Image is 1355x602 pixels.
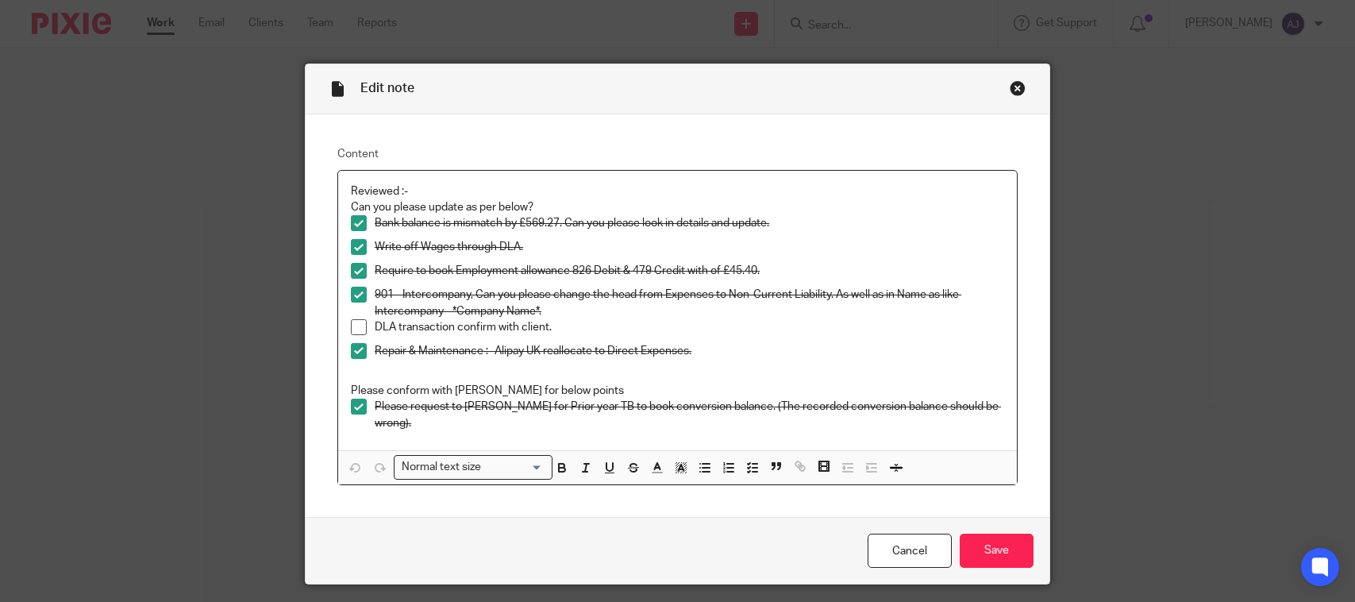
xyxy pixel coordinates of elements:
[375,399,1004,431] p: Please request to [PERSON_NAME] for Prior year TB to book conversion balance. (The recorded conve...
[486,459,543,476] input: Search for option
[375,239,1004,255] p: Write off Wages through DLA.
[375,343,1004,359] p: Repair & Maintenance :- Alipay UK reallocate to Direct Expenses.
[1010,80,1026,96] div: Close this dialog window
[394,455,552,480] div: Search for option
[351,383,1004,399] p: Please conform with [PERSON_NAME] for below points
[351,199,1004,215] p: Can you please update as per below?
[360,82,414,95] span: Edit note
[960,534,1034,568] input: Save
[375,263,1004,279] p: Require to book Employment allowance 826 Debit & 479 Credit with of £45.40.
[351,183,1004,199] p: Reviewed :-
[375,319,1004,335] p: DLA transaction confirm with client.
[337,146,1018,162] label: Content
[868,534,952,568] a: Cancel
[375,287,1004,319] p: 901 - Intercompany, Can you please change the head from Expenses to Non-Current Liability. As wel...
[398,459,484,476] span: Normal text size
[375,215,1004,231] p: Bank balance is mismatch by £569.27. Can you please look in details and update.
